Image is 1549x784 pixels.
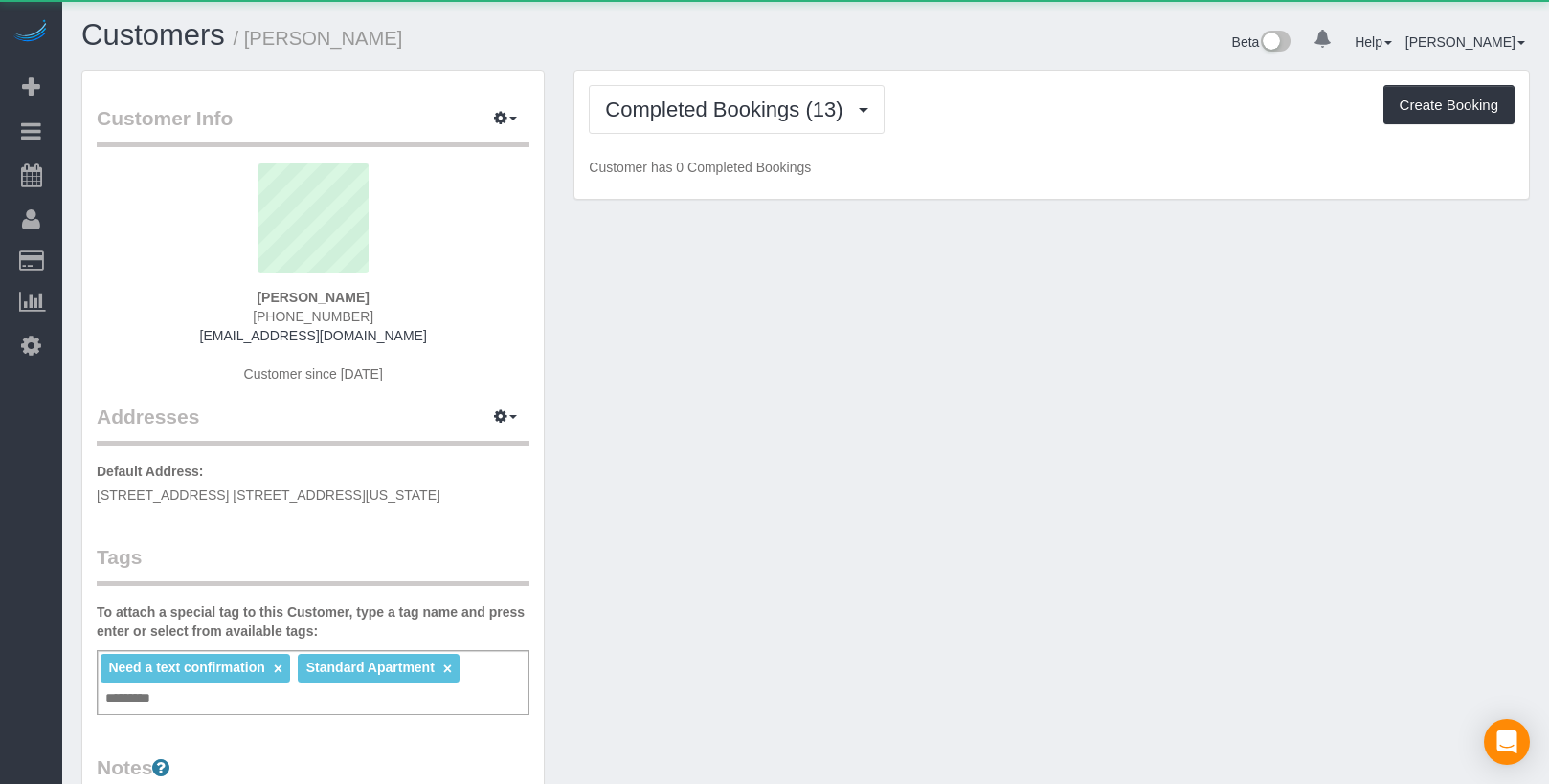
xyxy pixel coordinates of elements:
[11,19,50,46] img: Automaid Logo
[1484,719,1530,765] div: Open Intercom Messenger
[274,661,282,677] a: ×
[97,462,204,481] label: Default Address:
[589,85,884,134] button: Completed Bookings (13)
[200,328,427,343] a: [EMAIL_ADDRESS][DOMAIN_NAME]
[1405,34,1525,50] a: [PERSON_NAME]
[97,488,440,503] span: [STREET_ADDRESS] [STREET_ADDRESS][US_STATE]
[244,366,383,381] span: Customer since [DATE]
[605,98,852,121] span: Completed Bookings (13)
[81,18,225,52] a: Customers
[257,290,369,305] strong: [PERSON_NAME]
[589,158,1515,177] p: Customer has 0 Completed Bookings
[1355,34,1392,50] a: Help
[97,104,529,147] legend: Customer Info
[306,660,435,675] span: Standard Apartment
[234,28,403,49] small: / [PERSON_NAME]
[97,543,529,586] legend: Tags
[253,309,373,324] span: [PHONE_NUMBER]
[108,660,264,675] span: Need a text confirmation
[1259,31,1291,55] img: New interface
[1383,85,1515,125] button: Create Booking
[1232,34,1291,50] a: Beta
[97,602,529,641] label: To attach a special tag to this Customer, type a tag name and press enter or select from availabl...
[443,661,452,677] a: ×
